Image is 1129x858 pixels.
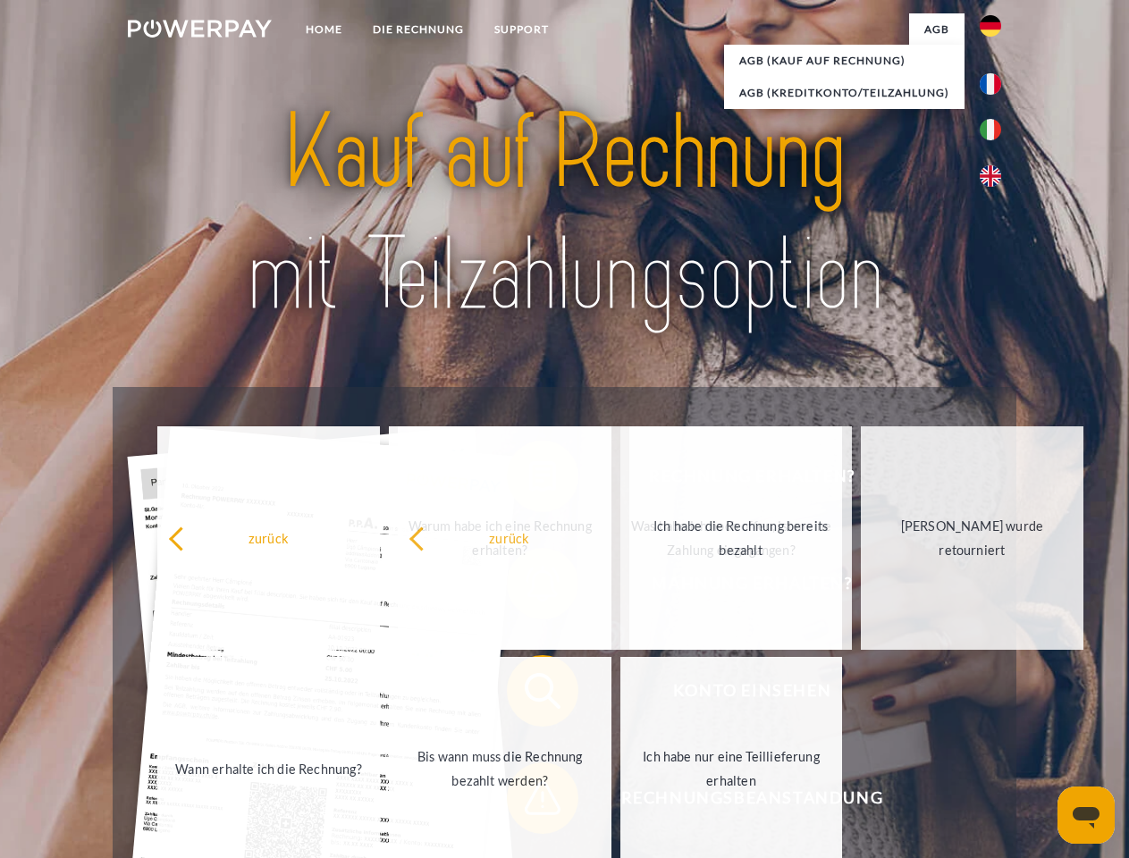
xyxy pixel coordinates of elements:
a: DIE RECHNUNG [358,13,479,46]
iframe: Schaltfläche zum Öffnen des Messaging-Fensters [1057,786,1115,844]
img: fr [980,73,1001,95]
img: logo-powerpay-white.svg [128,20,272,38]
a: SUPPORT [479,13,564,46]
img: en [980,165,1001,187]
a: Home [291,13,358,46]
div: Ich habe nur eine Teillieferung erhalten [631,744,832,793]
div: zurück [168,526,369,550]
a: AGB (Kreditkonto/Teilzahlung) [724,77,965,109]
div: Wann erhalte ich die Rechnung? [168,756,369,780]
div: Ich habe die Rechnung bereits bezahlt [640,514,841,562]
div: Bis wann muss die Rechnung bezahlt werden? [400,744,601,793]
img: de [980,15,1001,37]
div: [PERSON_NAME] wurde retourniert [872,514,1073,562]
a: AGB (Kauf auf Rechnung) [724,45,965,77]
div: zurück [409,526,610,550]
a: agb [909,13,965,46]
img: it [980,119,1001,140]
img: title-powerpay_de.svg [171,86,958,342]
